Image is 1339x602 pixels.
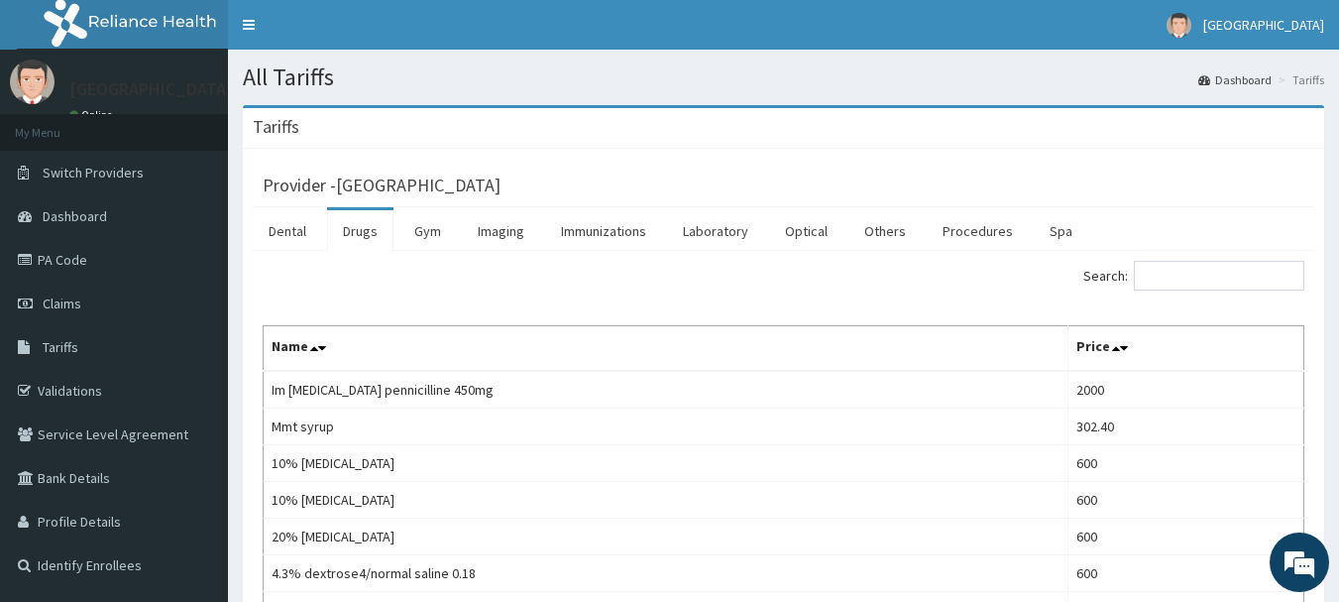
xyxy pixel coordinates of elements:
[462,210,540,252] a: Imaging
[848,210,922,252] a: Others
[927,210,1029,252] a: Procedures
[1067,482,1303,519] td: 600
[264,326,1068,372] th: Name
[43,164,144,181] span: Switch Providers
[1134,261,1304,291] input: Search:
[264,519,1068,555] td: 20% [MEDICAL_DATA]
[1067,555,1303,592] td: 600
[1198,71,1272,88] a: Dashboard
[264,482,1068,519] td: 10% [MEDICAL_DATA]
[243,64,1324,90] h1: All Tariffs
[1274,71,1324,88] li: Tariffs
[1067,519,1303,555] td: 600
[43,207,107,225] span: Dashboard
[43,338,78,356] span: Tariffs
[398,210,457,252] a: Gym
[1083,261,1304,291] label: Search:
[545,210,662,252] a: Immunizations
[1067,371,1303,409] td: 2000
[1067,409,1303,445] td: 302.40
[769,210,843,252] a: Optical
[264,409,1068,445] td: Mmt syrup
[264,371,1068,409] td: Im [MEDICAL_DATA] pennicilline 450mg
[253,210,322,252] a: Dental
[253,118,299,136] h3: Tariffs
[69,80,233,98] p: [GEOGRAPHIC_DATA]
[43,295,81,312] span: Claims
[69,108,117,122] a: Online
[1067,445,1303,482] td: 600
[1067,326,1303,372] th: Price
[667,210,764,252] a: Laboratory
[10,60,55,104] img: User Image
[1167,13,1191,38] img: User Image
[264,555,1068,592] td: 4.3% dextrose4/normal saline 0.18
[264,445,1068,482] td: 10% [MEDICAL_DATA]
[1034,210,1088,252] a: Spa
[327,210,393,252] a: Drugs
[263,177,501,194] h3: Provider - [GEOGRAPHIC_DATA]
[1203,16,1324,34] span: [GEOGRAPHIC_DATA]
